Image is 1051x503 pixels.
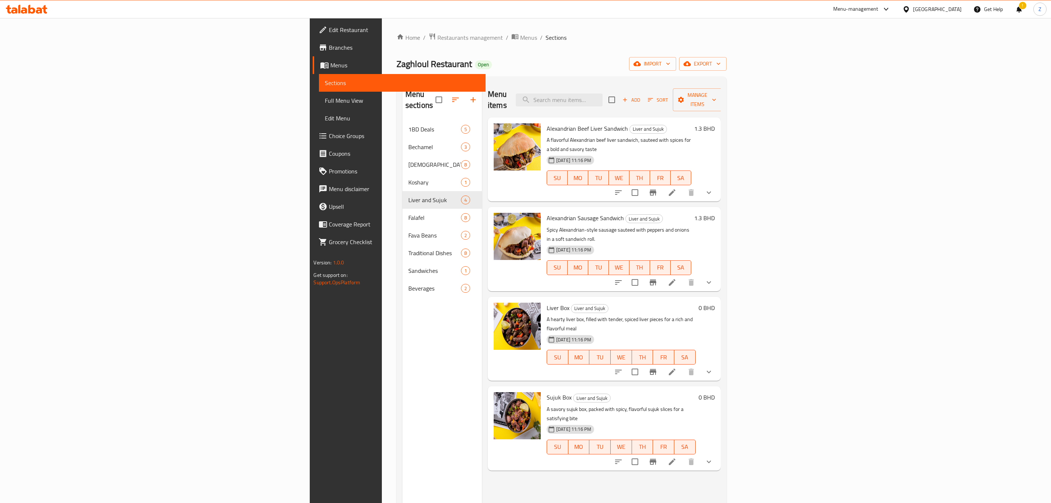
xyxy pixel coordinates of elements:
nav: breadcrumb [397,33,727,42]
button: SA [671,170,691,185]
span: Coupons [329,149,479,158]
span: WE [614,442,629,452]
a: Edit menu item [668,278,677,287]
span: Sandwiches [408,266,461,275]
span: Full Menu View [325,96,479,105]
span: Sujuk Box [547,392,572,403]
span: Grocery Checklist [329,238,479,246]
button: SA [674,440,696,454]
nav: Menu sections [402,117,482,300]
div: Beverages2 [402,279,482,297]
span: TH [635,442,650,452]
h6: 1.3 BHD [694,213,715,223]
span: Select to update [627,185,643,200]
a: Full Menu View [319,92,485,109]
span: Falafel [408,213,461,222]
span: Edit Menu [325,114,479,123]
button: FR [653,440,674,454]
span: TH [632,262,647,273]
a: Menus [313,56,485,74]
button: Branch-specific-item [644,363,662,381]
h2: Menu items [488,89,507,111]
svg: Show Choices [704,457,713,466]
button: WE [609,170,629,185]
span: Select to update [627,275,643,290]
button: TU [588,260,609,275]
span: Liver and Sujuk [574,394,610,402]
button: FR [650,170,671,185]
div: [DEMOGRAPHIC_DATA] Fatayer8 [402,156,482,173]
span: TU [592,352,608,363]
svg: Show Choices [704,188,713,197]
span: TH [635,352,650,363]
span: Sort [648,96,668,104]
span: Select section [604,92,619,108]
h6: 0 BHD [699,303,715,313]
a: Sections [319,74,485,92]
a: Choice Groups [313,127,485,145]
span: WE [614,352,629,363]
span: import [635,59,670,68]
svg: Show Choices [704,278,713,287]
span: Menus [520,33,537,42]
button: WE [611,440,632,454]
span: 3 [461,144,470,151]
img: Alexandrian Sausage Sandwich [494,213,541,260]
div: [GEOGRAPHIC_DATA] [913,5,962,13]
span: FR [656,442,671,452]
div: Koshary1 [402,173,482,191]
a: Coverage Report [313,215,485,233]
div: Liver and Sujuk [629,125,667,134]
button: SU [547,260,568,275]
span: Add [621,96,641,104]
div: items [461,231,470,240]
div: Traditional Dishes8 [402,244,482,262]
span: TH [632,173,647,183]
button: show more [700,274,718,291]
button: delete [682,184,700,201]
span: 1 [461,179,470,186]
span: [DATE] 11:16 PM [553,157,594,164]
div: items [461,266,470,275]
span: Alexandrian Beef Liver Sandwich [547,123,628,134]
div: Sandwiches1 [402,262,482,279]
span: FR [653,262,668,273]
span: MO [571,173,585,183]
div: 1BD Deals5 [402,120,482,138]
button: delete [682,274,700,291]
button: TH [632,350,653,365]
button: FR [650,260,671,275]
div: items [461,213,470,222]
button: SU [547,170,568,185]
span: TU [592,442,608,452]
span: 8 [461,214,470,221]
span: 4 [461,197,470,204]
button: TU [589,350,611,365]
span: SA [677,352,693,363]
button: SA [674,350,696,365]
a: Branches [313,39,485,56]
img: Alexandrian Beef Liver Sandwich [494,123,541,170]
span: Traditional Dishes [408,249,461,257]
span: Liver Box [547,302,569,313]
button: delete [682,453,700,471]
span: Z [1038,5,1041,13]
span: MO [571,262,585,273]
span: Beverages [408,284,461,293]
span: Select all sections [431,92,447,108]
button: Add [619,94,643,106]
div: items [461,125,470,134]
span: SU [550,173,565,183]
span: 2 [461,232,470,239]
div: items [461,143,470,151]
button: MO [568,260,588,275]
button: MO [568,350,590,365]
p: A hearty liver box, filled with tender, spiced liver pieces for a rich and flavorful meal [547,315,696,333]
span: Liver and Sujuk [630,125,667,133]
span: [DEMOGRAPHIC_DATA] Fatayer [408,160,461,169]
button: TH [632,440,653,454]
span: Sort items [643,94,673,106]
a: Upsell [313,198,485,215]
span: 2 [461,285,470,292]
span: Version: [313,258,331,267]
